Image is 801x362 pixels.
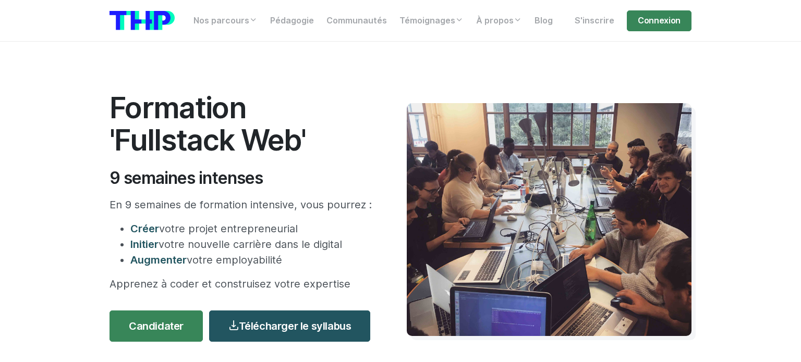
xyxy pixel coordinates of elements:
a: Communautés [320,10,393,31]
span: Créer [130,222,159,235]
h1: Formation 'Fullstack Web' [110,92,375,156]
a: Candidater [110,310,203,342]
a: Nos parcours [187,10,264,31]
span: Augmenter [130,254,187,266]
li: votre projet entrepreneurial [130,221,375,236]
img: logo [110,11,175,30]
a: S'inscrire [568,10,621,31]
a: Pédagogie [264,10,320,31]
p: En 9 semaines de formation intensive, vous pourrez : [110,197,375,213]
li: votre nouvelle carrière dans le digital [130,236,375,252]
a: Blog [528,10,559,31]
a: Témoignages [393,10,470,31]
a: Télécharger le syllabus [209,310,370,342]
li: votre employabilité [130,252,375,268]
p: Apprenez à coder et construisez votre expertise [110,276,375,292]
a: Connexion [627,10,691,31]
h2: 9 semaines intenses [110,168,375,188]
img: Travail [407,103,691,336]
a: À propos [470,10,528,31]
span: Initier [130,238,159,251]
